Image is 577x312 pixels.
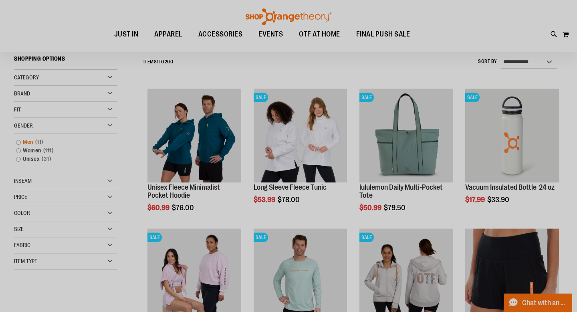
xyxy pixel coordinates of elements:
[14,178,32,184] span: Inseam
[359,89,453,182] img: lululemon Daily Multi-Pocket Tote
[14,52,117,70] strong: Shopping Options
[465,196,486,204] span: $17.99
[244,8,333,25] img: Shop Orangetheory
[14,226,24,232] span: Size
[114,25,139,43] span: JUST IN
[478,58,497,65] label: Sort By
[14,90,30,97] span: Brand
[172,204,195,212] span: $76.00
[254,89,347,182] img: Product image for Fleece Long Sleeve
[355,85,457,232] div: product
[299,25,340,43] span: OTF AT HOME
[165,59,174,65] span: 200
[504,294,573,312] button: Chat with an Expert
[254,196,276,204] span: $53.99
[359,93,374,102] span: SALE
[258,25,283,43] span: EVENTS
[147,204,171,212] span: $60.99
[147,183,220,199] a: Unisex Fleece Minimalist Pocket Hoodie
[14,74,39,81] span: Category
[254,183,327,191] a: Long Sleeve Fleece Tunic
[12,155,111,163] a: Unisex31
[250,85,351,224] div: product
[154,25,182,43] span: APPAREL
[359,204,383,212] span: $50.99
[359,89,453,184] a: lululemon Daily Multi-Pocket ToteSALE
[384,204,407,212] span: $79.50
[41,146,56,155] span: 111
[14,122,33,129] span: Gender
[278,196,301,204] span: $78.00
[14,258,37,264] span: Item Type
[198,25,243,43] span: ACCESSORIES
[487,196,510,204] span: $33.90
[157,59,159,65] span: 1
[147,89,241,184] a: Unisex Fleece Minimalist Pocket Hoodie
[40,155,53,163] span: 31
[14,210,30,216] span: Color
[12,146,111,155] a: Women111
[465,183,555,191] a: Vacuum Insulated Bottle 24 oz
[356,25,410,43] span: FINAL PUSH SALE
[147,233,162,242] span: SALE
[254,93,268,102] span: SALE
[33,138,45,146] span: 11
[147,89,241,182] img: Unisex Fleece Minimalist Pocket Hoodie
[465,93,480,102] span: SALE
[359,183,443,199] a: lululemon Daily Multi-Pocket Tote
[143,56,174,68] h2: Items to
[522,299,567,307] span: Chat with an Expert
[14,194,27,200] span: Price
[254,233,268,242] span: SALE
[254,89,347,184] a: Product image for Fleece Long SleeveSALE
[465,89,559,184] a: Vacuum Insulated Bottle 24 ozSALE
[14,106,21,113] span: Fit
[359,233,374,242] span: SALE
[143,85,245,232] div: product
[14,242,30,248] span: Fabric
[12,138,111,146] a: Men11
[461,85,563,224] div: product
[465,89,559,182] img: Vacuum Insulated Bottle 24 oz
